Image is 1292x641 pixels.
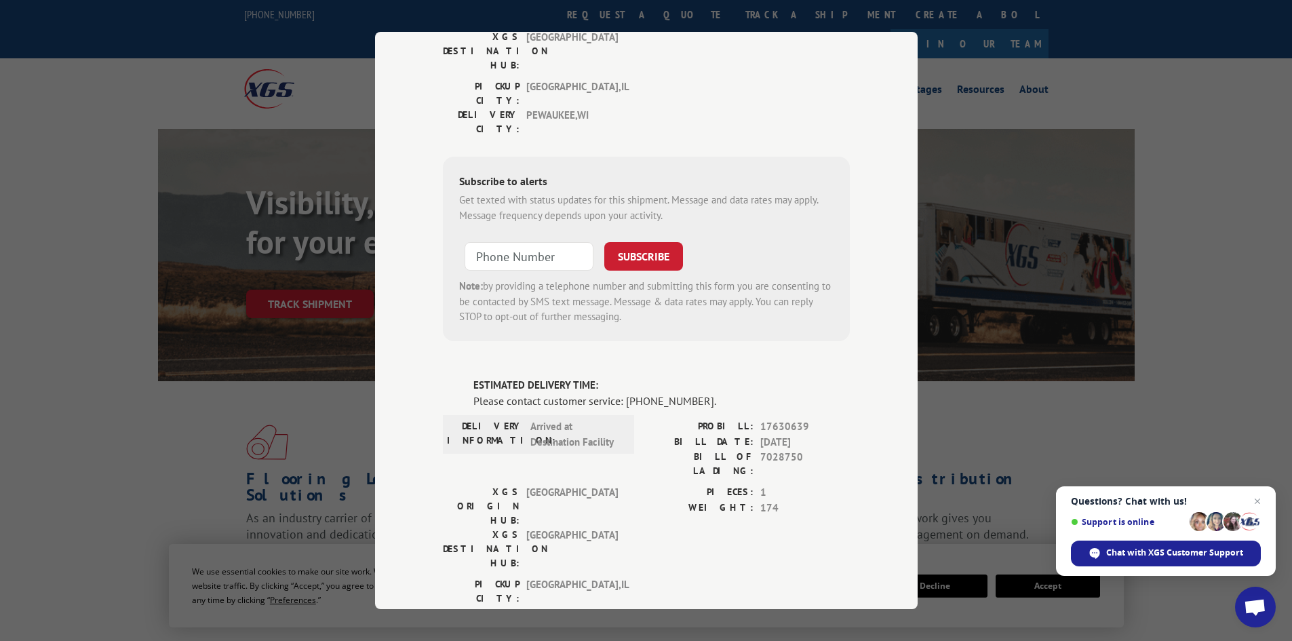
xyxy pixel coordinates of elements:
[760,450,850,478] span: 7028750
[443,606,520,634] label: DELIVERY CITY:
[646,485,753,501] label: PIECES:
[646,419,753,435] label: PROBILL:
[465,242,593,271] input: Phone Number
[459,279,834,325] div: by providing a telephone number and submitting this form you are consenting to be contacted by SM...
[760,485,850,501] span: 1
[646,450,753,478] label: BILL OF LADING:
[526,485,618,528] span: [GEOGRAPHIC_DATA]
[604,242,683,271] button: SUBSCRIBE
[443,30,520,73] label: XGS DESTINATION HUB:
[526,30,618,73] span: [GEOGRAPHIC_DATA]
[459,173,834,193] div: Subscribe to alerts
[443,108,520,136] label: DELIVERY CITY:
[1249,493,1266,509] span: Close chat
[443,577,520,606] label: PICKUP CITY:
[443,79,520,108] label: PICKUP CITY:
[760,501,850,516] span: 174
[443,528,520,570] label: XGS DESTINATION HUB:
[459,279,483,292] strong: Note:
[447,419,524,450] label: DELIVERY INFORMATION:
[760,419,850,435] span: 17630639
[1071,496,1261,507] span: Questions? Chat with us!
[760,435,850,450] span: [DATE]
[646,435,753,450] label: BILL DATE:
[530,419,622,450] span: Arrived at Destination Facility
[473,393,850,409] div: Please contact customer service: [PHONE_NUMBER].
[526,606,618,634] span: PEWAUKEE , WI
[1106,547,1243,559] span: Chat with XGS Customer Support
[1071,517,1185,527] span: Support is online
[646,501,753,516] label: WEIGHT:
[526,79,618,108] span: [GEOGRAPHIC_DATA] , IL
[526,108,618,136] span: PEWAUKEE , WI
[1235,587,1276,627] div: Open chat
[526,528,618,570] span: [GEOGRAPHIC_DATA]
[526,577,618,606] span: [GEOGRAPHIC_DATA] , IL
[443,485,520,528] label: XGS ORIGIN HUB:
[1071,541,1261,566] div: Chat with XGS Customer Support
[473,378,850,393] label: ESTIMATED DELIVERY TIME:
[459,193,834,223] div: Get texted with status updates for this shipment. Message and data rates may apply. Message frequ...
